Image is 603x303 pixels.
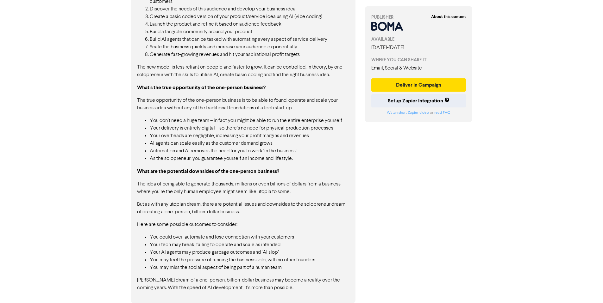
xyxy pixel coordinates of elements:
[150,140,349,147] li: AI agents can scale easily as the customer demand grows
[150,264,349,271] li: You may miss the social aspect of being part of a human team
[431,14,466,19] strong: About this content
[137,84,266,91] strong: What’s the true opportunity of the one-person business?
[371,110,466,116] div: or
[150,241,349,249] li: Your tech may break, failing to operate and scale as intended
[150,256,349,264] li: You may feel the pressure of running the business solo, with no other founders
[371,94,466,107] button: Setup Zapier Integration
[137,221,349,228] p: Here are some possible outcomes to consider:
[150,233,349,241] li: You could over-automate and lose connection with your customers
[150,13,349,21] li: Create a basic coded version of your product/service idea using AI (vibe coding)
[371,78,466,92] button: Deliver in Campaign
[150,124,349,132] li: Your delivery is entirely digital – so there’s no need for physical production processes
[150,155,349,162] li: As the solopreneur, you guarantee yourself an income and lifestyle.
[150,36,349,43] li: Build AI agents that can be tasked with automating every aspect of service delivery
[150,51,349,58] li: Generate fast-growing revenues and hit your aspirational profit targets
[137,168,279,174] strong: What are the potential downsides of the one-person business?
[150,5,349,13] li: Discover the needs of this audience and develop your business idea
[434,111,450,115] a: read FAQ
[150,43,349,51] li: Scale the business quickly and increase your audience exponentially
[150,117,349,124] li: You don’t need a huge team – in fact you might be able to run the entire enterprise yourself
[137,64,349,79] p: The new model is less reliant on people and faster to grow. It can be controlled, in theory, by o...
[137,180,349,196] p: The idea of being able to generate thousands, millions or even billions of dollars from a busines...
[371,14,466,21] div: PUBLISHER
[137,201,349,216] p: But as with any utopian dream, there are potential issues and downsides to the solopreneur dream ...
[150,249,349,256] li: Your AI agents may produce garbage outcomes and ‘AI slop’
[150,28,349,36] li: Build a tangible community around your product
[371,64,466,72] div: Email, Social & Website
[571,273,603,303] iframe: Chat Widget
[371,44,466,52] div: [DATE] - [DATE]
[150,21,349,28] li: Launch the product and refine it based on audience feedback
[371,57,466,63] div: WHERE YOU CAN SHARE IT
[371,36,466,43] div: AVAILABLE
[137,276,349,292] p: [PERSON_NAME] dream of a one-person, billion-dollar business may become a reality over the coming...
[137,97,349,112] p: The true opportunity of the one-person business is to be able to found, operate and scale your bu...
[150,132,349,140] li: Your overheads are negligible, increasing your profit margins and revenues
[387,111,429,115] a: Watch short Zapier video
[150,147,349,155] li: Automation and AI removes the need for you to work ‘in the business’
